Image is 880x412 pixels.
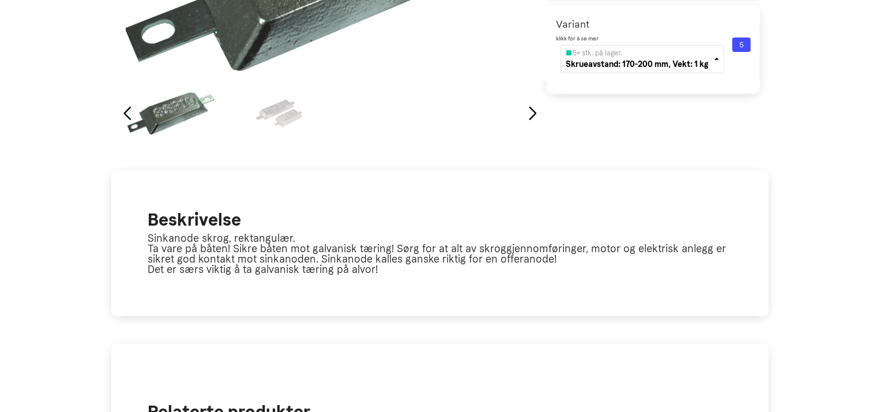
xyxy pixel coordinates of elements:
[120,91,223,137] div: 1 / 2
[148,207,732,233] h2: Beskrivelse
[566,59,708,69] span: Skrueavstand: 170-200 mm, Vekt: 1 kg
[148,233,732,275] p: Sinkanode skrog, rektangulær. Ta vare på båten! Sikre båten mot galvanisk tæring! Sørg for at alt...
[732,38,751,52] span: 5
[120,101,136,126] div: Previous slide
[525,101,541,126] div: Next slide
[228,91,331,137] div: 2 / 2
[556,35,751,43] small: klikk for å se mer
[566,48,712,58] div: 5+ stk. på lager.
[561,45,724,73] button: 5+ stk. på lager. Skrueavstand: 170-200 mm, Vekt: 1 kg
[556,14,751,34] label: Variant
